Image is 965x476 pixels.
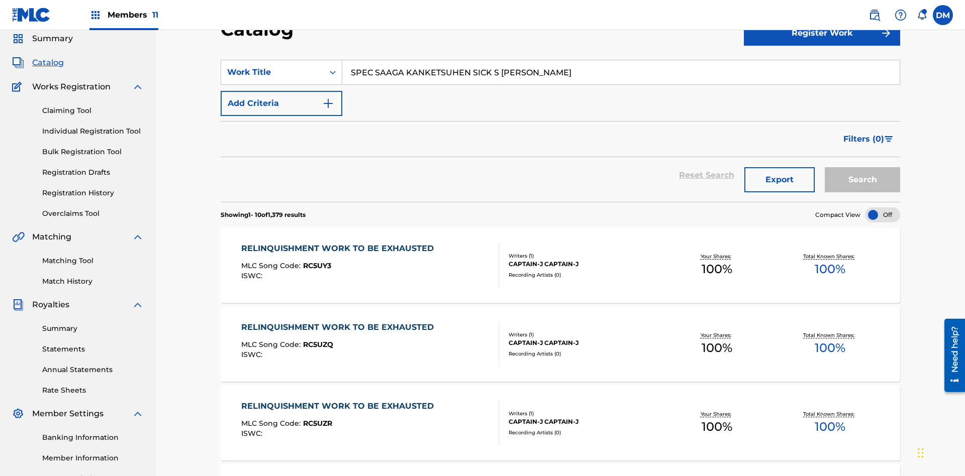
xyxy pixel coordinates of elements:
[303,261,331,270] span: RC5UY3
[322,97,334,109] img: 9d2ae6d4665cec9f34b9.svg
[32,408,104,420] span: Member Settings
[815,418,845,436] span: 100 %
[42,344,144,354] a: Statements
[32,299,69,311] span: Royalties
[42,276,144,287] a: Match History
[241,321,439,333] div: RELINQUISHMENT WORK TO BE EXHAUSTED
[152,10,158,20] span: 11
[89,9,102,21] img: Top Rightsholders
[880,27,892,39] img: f7272a7cc735f4ea7f67.svg
[42,126,144,137] a: Individual Registration Tool
[221,227,900,303] a: RELINQUISHMENT WORK TO BE EXHAUSTEDMLC Song Code:RC5UY3ISWC:Writers (1)CAPTAIN-J CAPTAIN-JRecordi...
[241,271,265,280] span: ISWC :
[895,9,907,21] img: help
[864,5,885,25] a: Public Search
[915,428,965,476] iframe: Chat Widget
[744,167,815,192] button: Export
[868,9,881,21] img: search
[221,210,306,219] p: Showing 1 - 10 of 1,379 results
[509,350,660,358] div: Recording Artists ( 0 )
[843,133,884,145] span: Filters ( 0 )
[132,408,144,420] img: expand
[509,260,660,269] div: CAPTAIN-J CAPTAIN-J
[241,340,303,349] span: MLC Song Code :
[241,419,303,428] span: MLC Song Code :
[509,338,660,347] div: CAPTAIN-J CAPTAIN-J
[42,453,144,463] a: Member Information
[744,21,900,46] button: Register Work
[241,261,303,270] span: MLC Song Code :
[702,260,732,278] span: 100 %
[32,231,71,243] span: Matching
[132,81,144,93] img: expand
[12,231,25,243] img: Matching
[241,400,439,412] div: RELINQUISHMENT WORK TO BE EXHAUSTED
[815,210,860,219] span: Compact View
[815,260,845,278] span: 100 %
[12,57,64,69] a: CatalogCatalog
[937,315,965,397] iframe: Resource Center
[42,167,144,178] a: Registration Drafts
[933,5,953,25] div: User Menu
[702,418,732,436] span: 100 %
[701,253,734,260] p: Your Shares:
[42,323,144,334] a: Summary
[917,10,927,20] div: Notifications
[509,271,660,279] div: Recording Artists ( 0 )
[42,365,144,375] a: Annual Statements
[32,57,64,69] span: Catalog
[303,340,333,349] span: RC5UZQ
[12,57,24,69] img: Catalog
[227,66,318,78] div: Work Title
[221,306,900,382] a: RELINQUISHMENT WORK TO BE EXHAUSTEDMLC Song Code:RC5UZQISWC:Writers (1)CAPTAIN-J CAPTAIN-JRecordi...
[42,105,144,116] a: Claiming Tool
[12,33,24,45] img: Summary
[32,81,111,93] span: Works Registration
[108,9,158,21] span: Members
[12,81,25,93] img: Works Registration
[815,339,845,357] span: 100 %
[241,243,439,255] div: RELINQUISHMENT WORK TO BE EXHAUSTED
[132,299,144,311] img: expand
[132,231,144,243] img: expand
[509,410,660,417] div: Writers ( 1 )
[221,60,900,202] form: Search Form
[12,299,24,311] img: Royalties
[241,350,265,359] span: ISWC :
[701,410,734,418] p: Your Shares:
[12,33,73,45] a: SummarySummary
[12,8,51,22] img: MLC Logo
[42,188,144,198] a: Registration History
[42,432,144,443] a: Banking Information
[837,127,900,152] button: Filters (0)
[891,5,911,25] div: Help
[241,429,265,438] span: ISWC :
[509,252,660,260] div: Writers ( 1 )
[803,410,857,418] p: Total Known Shares:
[42,147,144,157] a: Bulk Registration Tool
[12,408,24,420] img: Member Settings
[885,136,893,142] img: filter
[509,429,660,436] div: Recording Artists ( 0 )
[509,417,660,426] div: CAPTAIN-J CAPTAIN-J
[803,253,857,260] p: Total Known Shares:
[803,331,857,339] p: Total Known Shares:
[701,331,734,339] p: Your Shares:
[42,385,144,396] a: Rate Sheets
[702,339,732,357] span: 100 %
[221,91,342,116] button: Add Criteria
[42,208,144,219] a: Overclaims Tool
[509,331,660,338] div: Writers ( 1 )
[42,256,144,266] a: Matching Tool
[32,33,73,45] span: Summary
[303,419,332,428] span: RC5UZR
[918,438,924,468] div: Drag
[221,385,900,460] a: RELINQUISHMENT WORK TO BE EXHAUSTEDMLC Song Code:RC5UZRISWC:Writers (1)CAPTAIN-J CAPTAIN-JRecordi...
